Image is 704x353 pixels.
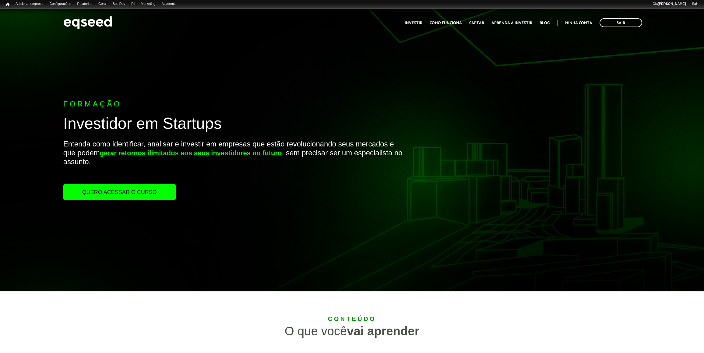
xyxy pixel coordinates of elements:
a: Quero acessar o curso [63,184,176,200]
a: Blog [540,21,550,25]
a: Captar [469,21,484,25]
h1: Investidor em Startups [63,115,406,135]
a: Início [3,2,12,7]
a: Academia [159,2,180,6]
div: Conteúdo [122,316,582,322]
a: Aprenda a investir [491,21,532,25]
a: Geral [95,2,110,6]
img: EqSeed [63,15,112,31]
a: Bus Dev [110,2,128,6]
a: Sair [600,18,642,27]
div: O que você [122,325,582,337]
a: Sair [689,2,701,6]
a: Como funciona [430,21,462,25]
strong: gerar retornos ilimitados aos seus investidores no futuro [100,149,282,157]
a: Olá[PERSON_NAME] [649,2,689,6]
p: Entenda como identificar, analisar e investir em empresas que estão revolucionando seus mercados ... [63,140,406,184]
a: RI [128,2,138,6]
strong: vai aprender [347,324,419,338]
span: Início [6,2,9,6]
a: Adicionar empresa [12,2,47,6]
a: Marketing [138,2,158,6]
a: Configurações [47,2,74,6]
a: Investir [405,21,422,25]
a: Minha conta [565,21,592,25]
p: Formação [63,100,406,109]
a: Relatórios [74,2,95,6]
strong: [PERSON_NAME] [658,2,686,5]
